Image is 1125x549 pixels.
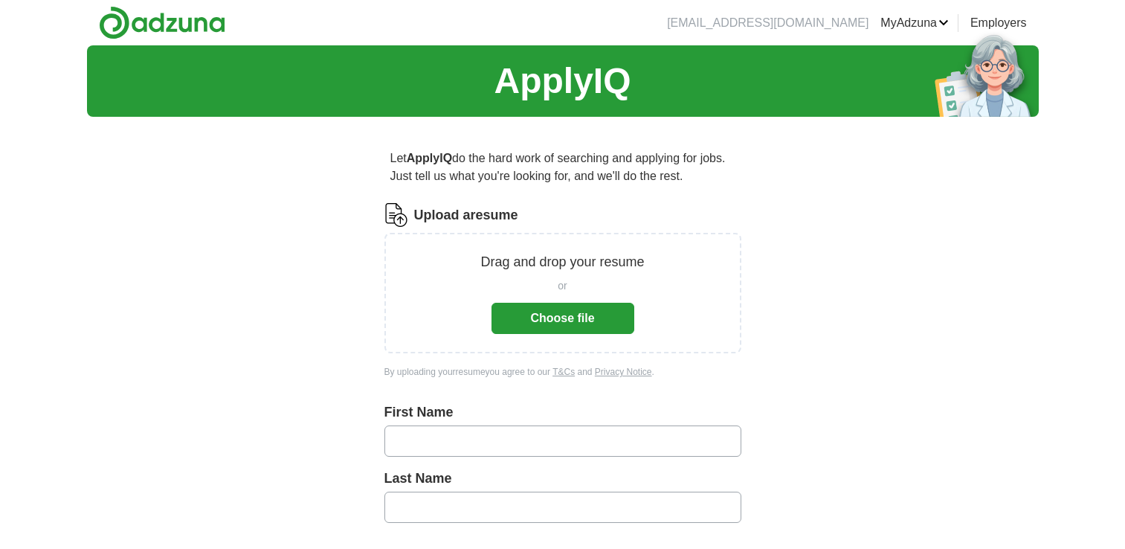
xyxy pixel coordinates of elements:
[491,303,634,334] button: Choose file
[384,144,741,191] p: Let do the hard work of searching and applying for jobs. Just tell us what you're looking for, an...
[384,203,408,227] img: CV Icon
[407,152,452,164] strong: ApplyIQ
[384,469,741,489] label: Last Name
[552,367,575,377] a: T&Cs
[384,402,741,423] label: First Name
[970,14,1027,32] a: Employers
[99,6,225,39] img: Adzuna logo
[880,14,949,32] a: MyAdzuna
[494,54,631,108] h1: ApplyIQ
[595,367,652,377] a: Privacy Notice
[384,365,741,379] div: By uploading your resume you agree to our and .
[414,205,518,225] label: Upload a resume
[480,252,644,272] p: Drag and drop your resume
[558,278,567,294] span: or
[667,14,868,32] li: [EMAIL_ADDRESS][DOMAIN_NAME]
